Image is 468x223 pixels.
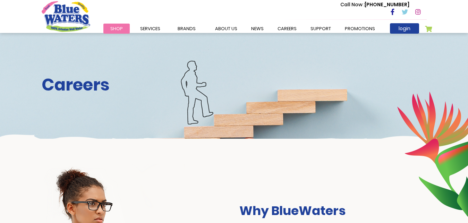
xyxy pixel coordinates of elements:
[340,1,365,8] span: Call Now :
[42,75,427,95] h2: Careers
[338,24,382,34] a: Promotions
[397,91,468,217] img: career-intro-leaves.png
[271,24,304,34] a: careers
[208,24,244,34] a: about us
[140,25,160,32] span: Services
[244,24,271,34] a: News
[304,24,338,34] a: support
[390,23,419,34] a: login
[340,1,409,8] p: [PHONE_NUMBER]
[239,203,427,218] h3: Why BlueWaters
[178,25,196,32] span: Brands
[110,25,123,32] span: Shop
[42,1,90,32] a: store logo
